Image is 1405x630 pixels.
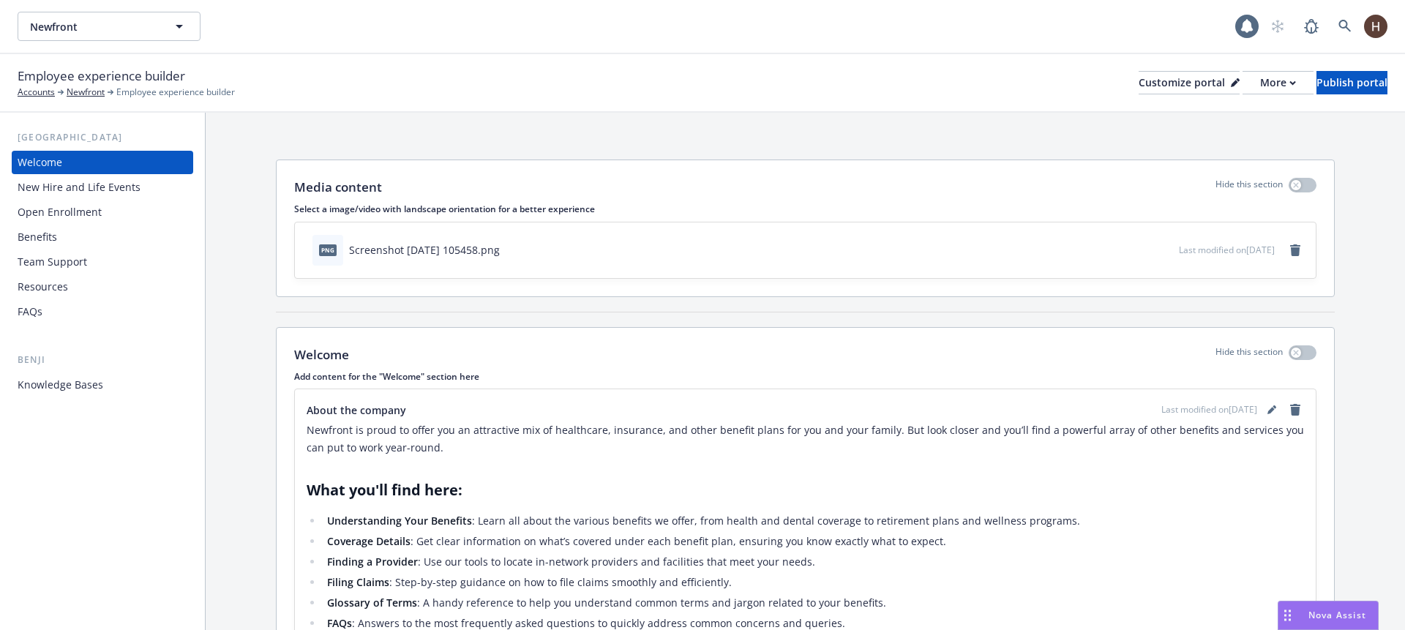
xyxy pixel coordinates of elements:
button: Newfront [18,12,201,41]
button: Customize portal [1139,71,1240,94]
p: Select a image/video with landscape orientation for a better experience [294,203,1316,215]
strong: Glossary of Terms [327,596,417,610]
strong: Finding a Provider [327,555,418,569]
button: More [1243,71,1314,94]
button: Nova Assist [1278,601,1379,630]
div: Benji [12,353,193,367]
li: : A handy reference to help you understand common terms and jargon related to your benefits. [323,594,1304,612]
p: Newfront is proud to offer you an attractive mix of healthcare, insurance, and other benefit plan... [307,421,1304,457]
li: : Use our tools to locate in-network providers and facilities that meet your needs. [323,553,1304,571]
div: Drag to move [1278,601,1297,629]
div: Resources [18,275,68,299]
a: FAQs [12,300,193,323]
p: Welcome [294,345,349,364]
div: More [1260,72,1296,94]
div: Knowledge Bases [18,373,103,397]
strong: FAQs [327,616,352,630]
div: Welcome [18,151,62,174]
div: Team Support [18,250,87,274]
p: Hide this section [1215,178,1283,197]
strong: Coverage Details [327,534,411,548]
a: Welcome [12,151,193,174]
a: remove [1286,401,1304,419]
span: About the company [307,402,406,418]
div: Screenshot [DATE] 105458.png [349,242,500,258]
a: Resources [12,275,193,299]
a: Benefits [12,225,193,249]
span: Employee experience builder [116,86,235,99]
button: preview file [1160,242,1173,258]
a: Report a Bug [1297,12,1326,41]
a: Team Support [12,250,193,274]
p: Media content [294,178,382,197]
div: New Hire and Life Events [18,176,140,199]
span: Employee experience builder [18,67,185,86]
p: Add content for the "Welcome" section here [294,370,1316,383]
span: Last modified on [DATE] [1161,403,1257,416]
div: FAQs [18,300,42,323]
div: Publish portal [1316,72,1387,94]
strong: Understanding Your Benefits [327,514,472,528]
div: Benefits [18,225,57,249]
a: Search [1330,12,1360,41]
a: Knowledge Bases [12,373,193,397]
li: : Step-by-step guidance on how to file claims smoothly and efficiently. [323,574,1304,591]
div: Open Enrollment [18,200,102,224]
a: Newfront [67,86,105,99]
button: Publish portal [1316,71,1387,94]
span: png [319,244,337,255]
strong: Filing Claims [327,575,389,589]
a: Start snowing [1263,12,1292,41]
p: Hide this section [1215,345,1283,364]
img: photo [1364,15,1387,38]
a: remove [1286,241,1304,259]
li: : Get clear information on what’s covered under each benefit plan, ensuring you know exactly what... [323,533,1304,550]
h2: What you'll find here: [307,480,1304,500]
span: Nova Assist [1308,609,1366,621]
button: download file [1136,242,1148,258]
span: Last modified on [DATE] [1179,244,1275,256]
div: [GEOGRAPHIC_DATA] [12,130,193,145]
a: Open Enrollment [12,200,193,224]
a: editPencil [1263,401,1281,419]
span: Newfront [30,19,157,34]
a: Accounts [18,86,55,99]
div: Customize portal [1139,72,1240,94]
li: : Learn all about the various benefits we offer, from health and dental coverage to retirement pl... [323,512,1304,530]
a: New Hire and Life Events [12,176,193,199]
